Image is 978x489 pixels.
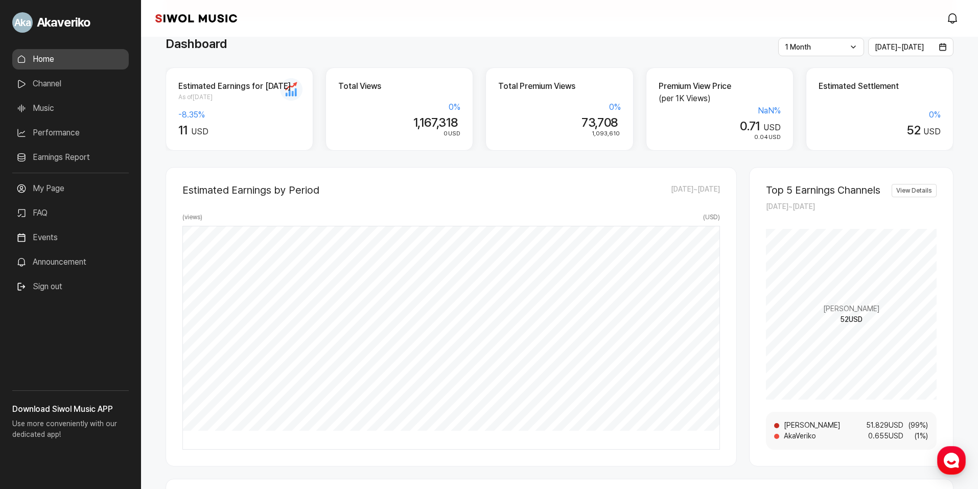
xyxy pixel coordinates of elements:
[132,324,196,350] a: Settings
[26,339,44,347] span: Home
[671,184,720,196] span: [DATE] ~ [DATE]
[67,324,132,350] a: Messages
[178,92,300,102] span: As of [DATE]
[840,314,863,325] span: 52 USD
[498,101,620,113] div: 0 %
[904,420,928,431] span: ( 99 %)
[178,123,300,138] div: USD
[659,105,781,117] div: NaN %
[182,184,319,196] h2: Estimated Earnings by Period
[12,178,129,199] a: My Page
[783,431,855,441] span: AkaVeriko
[766,202,815,211] span: [DATE] ~ [DATE]
[783,420,855,431] span: [PERSON_NAME]
[12,147,129,168] a: Earnings Report
[3,324,67,350] a: Home
[338,101,460,113] div: 0 %
[766,184,880,196] h2: Top 5 Earnings Channels
[868,38,954,56] button: [DATE]~[DATE]
[754,133,768,141] span: 0.04
[855,420,904,431] span: 51.829 USD
[904,431,928,441] span: ( 1 %)
[12,74,129,94] a: Channel
[659,133,781,142] div: USD
[703,213,720,222] span: ( USD )
[178,123,188,137] span: 11
[498,80,620,92] h2: Total Premium Views
[875,43,924,51] span: [DATE] ~ [DATE]
[12,123,129,143] a: Performance
[178,109,300,121] div: -8.35 %
[823,304,880,314] span: [PERSON_NAME]
[659,119,781,134] div: USD
[85,340,115,348] span: Messages
[37,13,90,32] span: Akaveriko
[592,130,620,137] span: 1,093,610
[151,339,176,347] span: Settings
[892,184,937,197] a: View Details
[166,35,227,53] h1: Dashboard
[178,80,300,92] h2: Estimated Earnings for [DATE]
[12,8,129,37] a: Go to My Profile
[659,80,781,92] h2: Premium View Price
[819,109,941,121] div: 0 %
[906,123,920,137] span: 52
[444,130,448,137] span: 0
[740,119,760,133] span: 0.71
[413,115,458,130] span: 1,167,318
[659,92,781,105] p: (per 1K Views)
[12,276,66,297] button: Sign out
[338,129,460,138] div: USD
[581,115,617,130] span: 73,708
[12,203,129,223] a: FAQ
[182,213,202,222] span: ( views )
[12,227,129,248] a: Events
[12,252,129,272] a: Announcement
[12,403,129,415] h3: Download Siwol Music APP
[12,415,129,448] p: Use more conveniently with our dedicated app!
[785,43,811,51] span: 1 Month
[819,80,941,92] h2: Estimated Settlement
[12,49,129,69] a: Home
[338,80,460,92] h2: Total Views
[855,431,904,441] span: 0.655 USD
[12,98,129,119] a: Music
[943,8,964,29] a: modal.notifications
[819,123,941,138] div: USD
